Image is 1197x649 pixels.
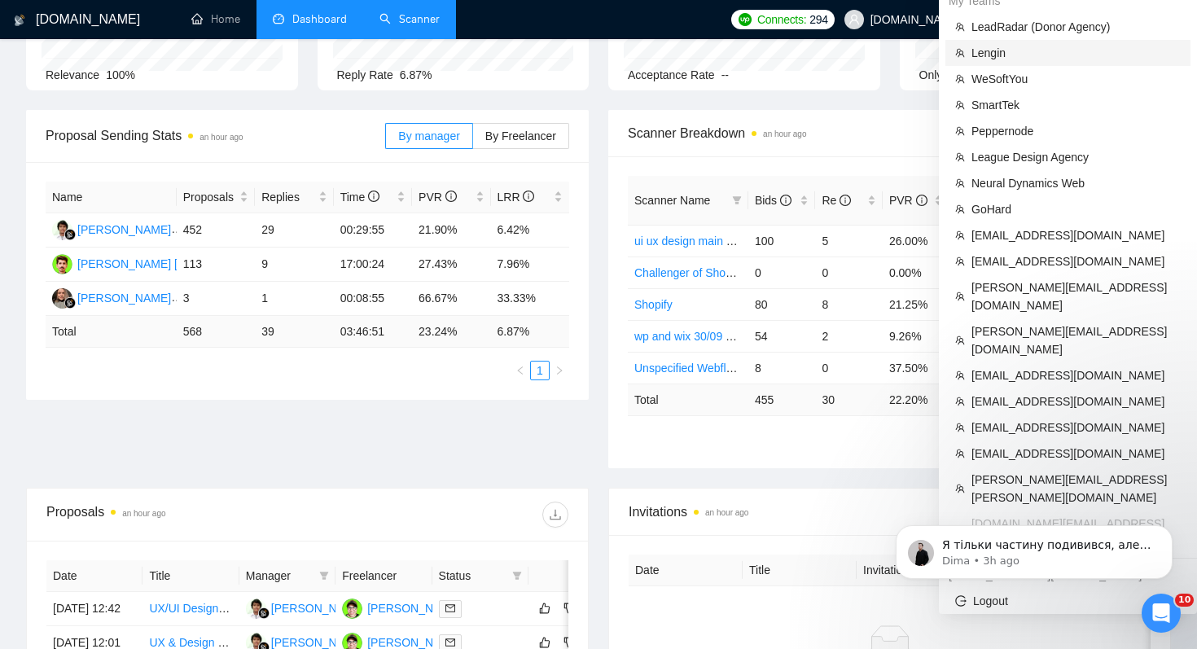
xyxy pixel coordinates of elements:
a: Shopify [634,298,673,311]
span: Time [340,191,379,204]
td: 21.25% [883,288,950,320]
td: 3 [177,282,255,316]
a: KJ[PERSON_NAME] [52,222,171,235]
td: 6.42% [491,213,570,248]
span: Connects: [757,11,806,29]
div: [PERSON_NAME] [77,221,171,239]
span: left [515,366,525,375]
th: Invitation Letter [857,555,971,586]
span: WeSoftYou [971,70,1181,88]
td: 21.90% [412,213,490,248]
span: team [955,449,965,458]
span: [EMAIL_ADDRESS][DOMAIN_NAME] [971,419,1181,436]
a: wp and wix 30/09 gen+changestart.8%pvr before [634,330,882,343]
span: League Design Agency [971,148,1181,166]
a: 1 [531,362,549,379]
span: team [955,230,965,240]
td: 27.43% [412,248,490,282]
div: [PERSON_NAME] [367,599,461,617]
span: 6.87% [400,68,432,81]
time: an hour ago [122,509,165,518]
td: 568 [177,316,255,348]
span: 294 [809,11,827,29]
a: ui ux design main specified 30/09 other end [634,235,854,248]
td: 30 [815,384,883,415]
span: Proposals [183,188,236,206]
span: team [955,22,965,32]
td: 0 [815,257,883,288]
td: 2 [815,320,883,352]
span: SmartTek [971,96,1181,114]
th: Proposals [177,182,255,213]
span: team [955,484,965,493]
span: like [539,636,550,649]
span: team [955,257,965,266]
button: right [550,361,569,380]
a: homeHome [191,12,240,26]
span: team [955,335,965,345]
span: Neural Dynamics Web [971,174,1181,192]
td: 100 [748,225,816,257]
td: 33.33% [491,282,570,316]
td: 6.87 % [491,316,570,348]
a: searchScanner [379,12,440,26]
div: Proposals [46,502,308,528]
span: team [955,178,965,188]
span: LeadRadar (Donor Agency) [971,18,1181,36]
td: 455 [748,384,816,415]
div: [PERSON_NAME] [77,289,171,307]
td: 9 [255,248,333,282]
span: [EMAIL_ADDRESS][DOMAIN_NAME] [971,445,1181,463]
a: HB[PERSON_NAME] [342,635,461,648]
span: team [955,100,965,110]
td: 54 [748,320,816,352]
img: VM [52,288,72,309]
span: team [955,152,965,162]
img: gigradar-bm.png [64,229,76,240]
td: 37.50% [883,352,950,384]
span: 100% [106,68,135,81]
span: filter [729,188,745,213]
span: team [955,397,965,406]
span: filter [512,571,522,581]
span: info-circle [523,191,534,202]
iframe: Intercom notifications message [871,491,1197,605]
td: 5 [815,225,883,257]
iframe: Intercom live chat [1142,594,1181,633]
a: UX & Design Refinement for Corporate Gift Website [149,636,411,649]
span: GoHard [971,200,1181,218]
span: filter [509,563,525,588]
span: info-circle [368,191,379,202]
th: Replies [255,182,333,213]
span: By manager [398,129,459,143]
span: dashboard [273,13,284,24]
span: [PERSON_NAME][EMAIL_ADDRESS][DOMAIN_NAME] [971,278,1181,314]
img: KJ [246,599,266,619]
img: HB [342,599,362,619]
span: dislike [563,636,575,649]
time: an hour ago [199,133,243,142]
span: Scanner Breakdown [628,123,1151,143]
li: Previous Page [511,361,530,380]
span: By Freelancer [485,129,556,143]
span: info-circle [916,195,927,206]
span: [EMAIL_ADDRESS][DOMAIN_NAME] [971,392,1181,410]
span: mail [445,638,455,647]
span: filter [319,571,329,581]
span: filter [316,563,332,588]
span: info-circle [445,191,457,202]
a: VM[PERSON_NAME] [52,291,171,304]
a: Unspecified Webflow bid in range 30/09 [634,362,835,375]
button: like [535,599,555,618]
td: 7.96% [491,248,570,282]
span: user [848,14,860,25]
span: Reply Rate [337,68,393,81]
a: Challenger of Shopify [634,266,743,279]
span: team [955,126,965,136]
span: PVR [889,194,927,207]
span: dislike [563,602,575,615]
span: team [955,204,965,214]
span: LRR [498,191,535,204]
